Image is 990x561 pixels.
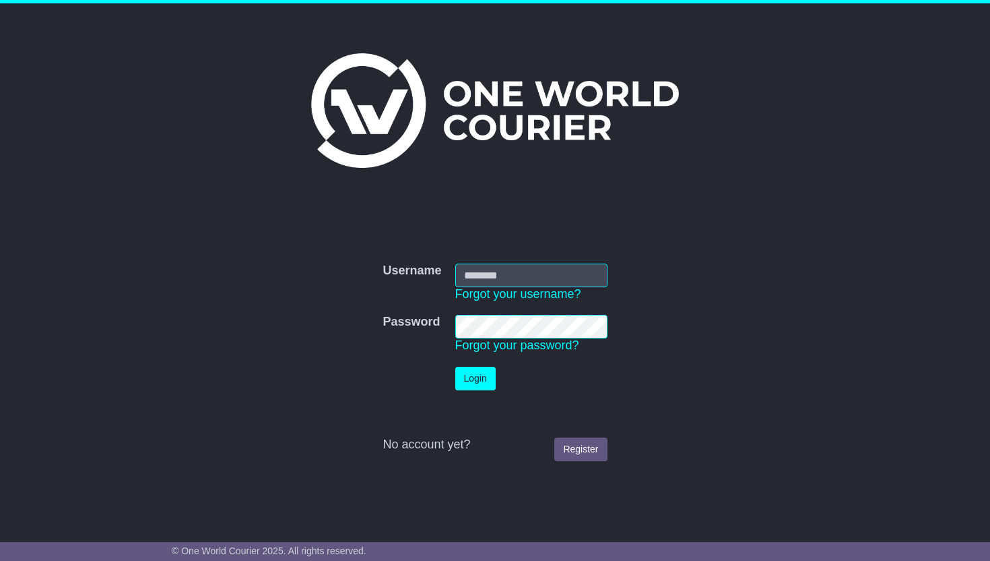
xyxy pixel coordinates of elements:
[455,338,579,352] a: Forgot your password?
[383,315,440,330] label: Password
[172,545,366,556] span: © One World Courier 2025. All rights reserved.
[455,367,496,390] button: Login
[383,264,441,278] label: Username
[554,438,607,461] a: Register
[455,287,581,301] a: Forgot your username?
[311,53,679,168] img: One World
[383,438,607,452] div: No account yet?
